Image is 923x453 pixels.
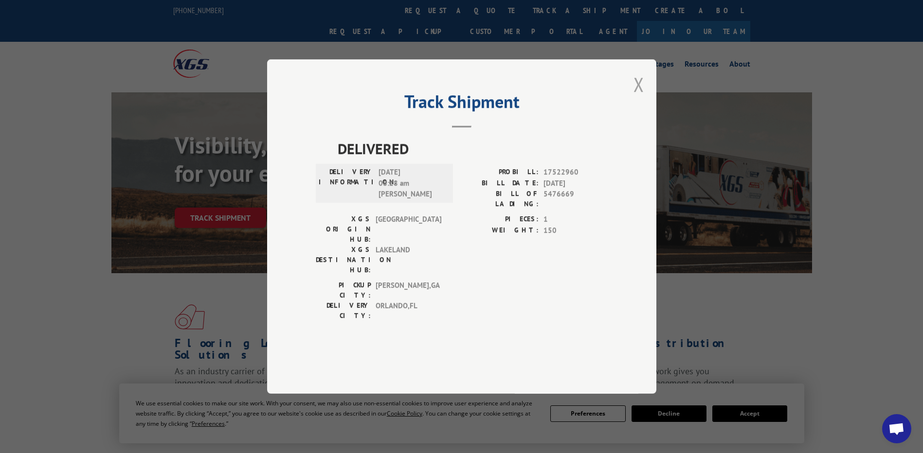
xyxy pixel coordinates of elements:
[633,71,644,97] button: Close modal
[543,225,608,236] span: 150
[462,214,539,225] label: PIECES:
[543,189,608,209] span: 5476669
[543,214,608,225] span: 1
[316,280,371,300] label: PICKUP CITY:
[376,300,441,321] span: ORLANDO , FL
[319,167,374,200] label: DELIVERY INFORMATION:
[316,244,371,275] label: XGS DESTINATION HUB:
[882,414,911,443] div: Open chat
[376,214,441,244] span: [GEOGRAPHIC_DATA]
[316,300,371,321] label: DELIVERY CITY:
[376,244,441,275] span: LAKELAND
[376,280,441,300] span: [PERSON_NAME] , GA
[379,167,444,200] span: [DATE] 08:28 am [PERSON_NAME]
[543,167,608,178] span: 17522960
[462,225,539,236] label: WEIGHT:
[316,95,608,113] h2: Track Shipment
[316,214,371,244] label: XGS ORIGIN HUB:
[462,167,539,178] label: PROBILL:
[338,138,608,159] span: DELIVERED
[462,178,539,189] label: BILL DATE:
[543,178,608,189] span: [DATE]
[462,189,539,209] label: BILL OF LADING:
